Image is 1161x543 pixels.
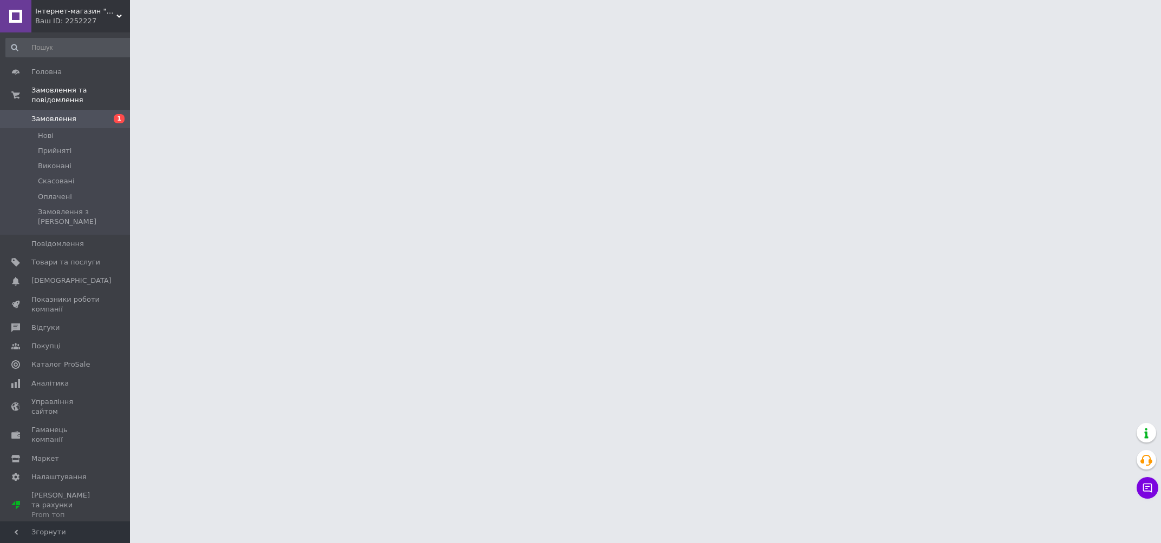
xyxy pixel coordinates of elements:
span: Нові [38,131,54,141]
span: Відгуки [31,323,60,333]
span: 1 [114,114,125,123]
span: [PERSON_NAME] та рахунки [31,491,100,520]
div: Prom топ [31,510,100,520]
span: Гаманець компанії [31,425,100,445]
span: Показники роботи компанії [31,295,100,314]
div: Ваш ID: 2252227 [35,16,130,26]
span: Замовлення з [PERSON_NAME] [38,207,134,227]
span: Інтернет-магазин "TopCar" [35,6,116,16]
span: Скасовані [38,176,75,186]
span: Покупці [31,341,61,351]
span: [DEMOGRAPHIC_DATA] [31,276,112,286]
span: Маркет [31,454,59,463]
span: Замовлення [31,114,76,124]
span: Виконані [38,161,71,171]
span: Прийняті [38,146,71,156]
span: Налаштування [31,472,87,482]
span: Замовлення та повідомлення [31,85,130,105]
span: Управління сайтом [31,397,100,416]
span: Повідомлення [31,239,84,249]
span: Головна [31,67,62,77]
span: Оплачені [38,192,72,202]
span: Товари та послуги [31,257,100,267]
span: Аналітика [31,379,69,388]
span: Каталог ProSale [31,360,90,369]
button: Чат з покупцем [1137,477,1158,499]
input: Пошук [5,38,135,57]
